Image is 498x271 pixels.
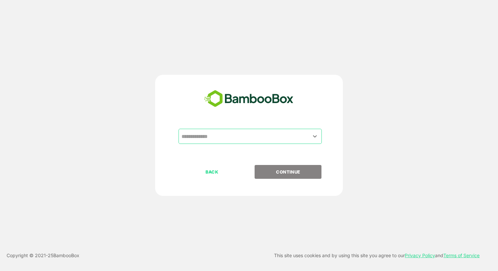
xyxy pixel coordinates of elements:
[179,168,245,176] p: BACK
[201,88,297,110] img: bamboobox
[255,168,321,176] p: CONTINUE
[255,165,321,179] button: CONTINUE
[443,253,480,258] a: Terms of Service
[274,252,480,259] p: This site uses cookies and by using this site you agree to our and
[311,132,319,141] button: Open
[405,253,435,258] a: Privacy Policy
[179,165,245,179] button: BACK
[7,252,79,259] p: Copyright © 2021- 25 BambooBox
